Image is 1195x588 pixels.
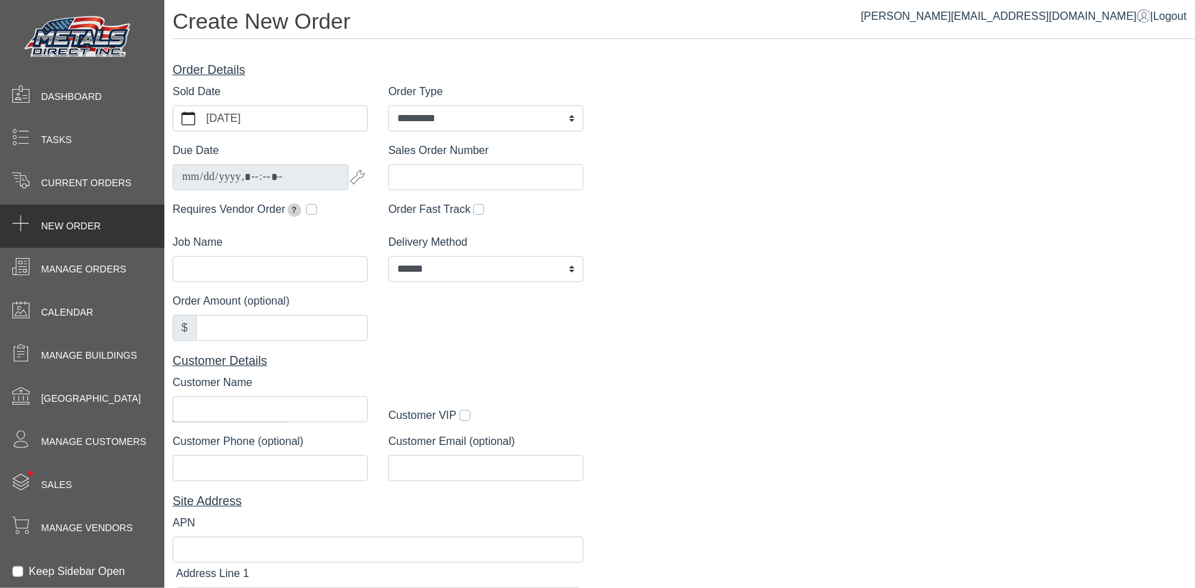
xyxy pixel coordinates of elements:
[173,492,583,511] div: Site Address
[173,293,290,309] label: Order Amount (optional)
[173,142,219,159] label: Due Date
[41,521,133,535] span: Manage Vendors
[173,433,303,450] label: Customer Phone (optional)
[388,201,470,218] label: Order Fast Track
[41,435,147,449] span: Manage Customers
[41,133,72,147] span: Tasks
[173,201,303,218] label: Requires Vendor Order
[173,8,1195,39] h1: Create New Order
[173,61,583,79] div: Order Details
[41,392,141,406] span: [GEOGRAPHIC_DATA]
[41,478,72,492] span: Sales
[41,90,102,104] span: Dashboard
[41,176,131,190] span: Current Orders
[173,234,223,251] label: Job Name
[203,106,367,131] label: [DATE]
[173,374,252,391] label: Customer Name
[181,112,195,125] svg: calendar
[41,348,137,363] span: Manage Buildings
[388,407,457,424] label: Customer VIP
[288,203,301,217] span: Extends due date by 2 weeks for pickup orders
[388,234,468,251] label: Delivery Method
[21,12,137,63] img: Metals Direct Inc Logo
[13,451,48,496] span: •
[29,563,125,580] label: Keep Sidebar Open
[176,565,249,582] label: Address Line 1
[41,219,101,233] span: New Order
[388,142,489,159] label: Sales Order Number
[388,433,515,450] label: Customer Email (optional)
[173,352,583,370] div: Customer Details
[173,515,195,531] label: APN
[41,305,93,320] span: Calendar
[41,262,126,277] span: Manage Orders
[173,106,203,131] button: calendar
[1153,10,1187,22] span: Logout
[861,10,1150,22] a: [PERSON_NAME][EMAIL_ADDRESS][DOMAIN_NAME]
[173,315,197,341] div: $
[861,8,1187,25] div: |
[173,84,221,100] label: Sold Date
[388,84,443,100] label: Order Type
